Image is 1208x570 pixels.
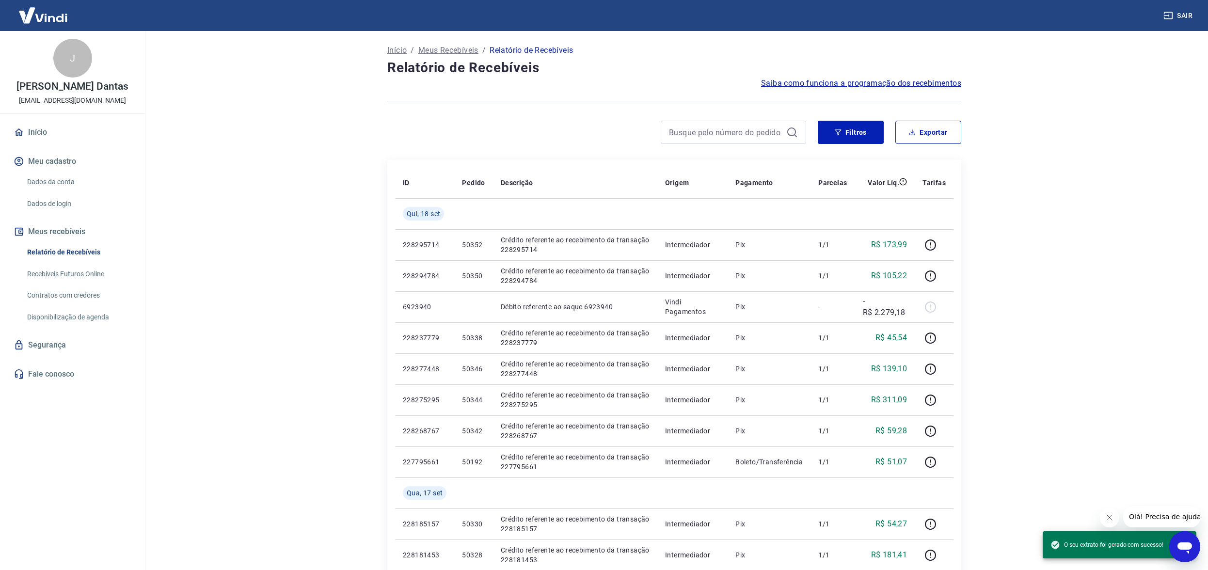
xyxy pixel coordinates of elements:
p: / [411,45,414,56]
p: Boleto/Transferência [735,457,803,467]
p: R$ 45,54 [875,332,907,344]
a: Dados da conta [23,172,133,192]
p: 50350 [462,271,485,281]
p: 1/1 [818,426,847,436]
p: Relatório de Recebíveis [490,45,573,56]
p: Pix [735,364,803,374]
a: Relatório de Recebíveis [23,242,133,262]
p: Crédito referente ao recebimento da transação 228237779 [501,328,650,348]
p: [PERSON_NAME] Dantas [16,81,128,92]
p: 50346 [462,364,485,374]
p: Intermediador [665,271,720,281]
p: 1/1 [818,519,847,529]
p: 50328 [462,550,485,560]
p: Crédito referente ao recebimento da transação 228294784 [501,266,650,285]
a: Início [387,45,407,56]
a: Meus Recebíveis [418,45,478,56]
span: O seu extrato foi gerado com sucesso! [1050,540,1163,550]
p: 1/1 [818,364,847,374]
p: Intermediador [665,395,720,405]
p: Intermediador [665,364,720,374]
p: 228181453 [403,550,446,560]
p: / [482,45,486,56]
p: Valor Líq. [868,178,899,188]
p: Pix [735,302,803,312]
p: - [818,302,847,312]
p: R$ 311,09 [871,394,907,406]
p: [EMAIL_ADDRESS][DOMAIN_NAME] [19,95,126,106]
p: 1/1 [818,333,847,343]
p: R$ 139,10 [871,363,907,375]
p: Pix [735,240,803,250]
a: Saiba como funciona a programação dos recebimentos [761,78,961,89]
iframe: Mensagem da empresa [1123,506,1200,527]
p: Pix [735,271,803,281]
a: Início [12,122,133,143]
p: 1/1 [818,550,847,560]
button: Meu cadastro [12,151,133,172]
p: -R$ 2.279,18 [863,295,907,318]
span: Olá! Precisa de ajuda? [6,7,81,15]
p: 50192 [462,457,485,467]
p: R$ 181,41 [871,549,907,561]
p: Intermediador [665,550,720,560]
p: Pagamento [735,178,773,188]
p: 1/1 [818,271,847,281]
img: Vindi [12,0,75,30]
p: 1/1 [818,240,847,250]
p: 228275295 [403,395,446,405]
p: ID [403,178,410,188]
p: Pix [735,519,803,529]
p: 227795661 [403,457,446,467]
input: Busque pelo número do pedido [669,125,782,140]
p: Pix [735,426,803,436]
p: 228268767 [403,426,446,436]
p: 228294784 [403,271,446,281]
p: Parcelas [818,178,847,188]
p: 50352 [462,240,485,250]
p: R$ 173,99 [871,239,907,251]
p: Intermediador [665,457,720,467]
p: Crédito referente ao recebimento da transação 228185157 [501,514,650,534]
p: R$ 54,27 [875,518,907,530]
p: Débito referente ao saque 6923940 [501,302,650,312]
p: Crédito referente ao recebimento da transação 228295714 [501,235,650,254]
p: Intermediador [665,240,720,250]
p: Crédito referente ao recebimento da transação 227795661 [501,452,650,472]
a: Recebíveis Futuros Online [23,264,133,284]
button: Exportar [895,121,961,144]
p: Vindi Pagamentos [665,297,720,317]
p: R$ 59,28 [875,425,907,437]
p: Crédito referente ao recebimento da transação 228268767 [501,421,650,441]
p: Crédito referente ao recebimento da transação 228277448 [501,359,650,379]
p: Origem [665,178,689,188]
iframe: Botão para abrir a janela de mensagens [1169,531,1200,562]
p: Intermediador [665,426,720,436]
p: Crédito referente ao recebimento da transação 228181453 [501,545,650,565]
p: Pix [735,333,803,343]
a: Segurança [12,334,133,356]
p: 228237779 [403,333,446,343]
p: 228295714 [403,240,446,250]
p: R$ 105,22 [871,270,907,282]
a: Contratos com credores [23,285,133,305]
p: Tarifas [922,178,946,188]
button: Meus recebíveis [12,221,133,242]
button: Sair [1161,7,1196,25]
p: 50344 [462,395,485,405]
p: 6923940 [403,302,446,312]
h4: Relatório de Recebíveis [387,58,961,78]
a: Dados de login [23,194,133,214]
p: Pix [735,395,803,405]
p: Intermediador [665,333,720,343]
p: R$ 51,07 [875,456,907,468]
p: 1/1 [818,395,847,405]
p: 1/1 [818,457,847,467]
p: Intermediador [665,519,720,529]
button: Filtros [818,121,884,144]
p: Descrição [501,178,533,188]
a: Fale conosco [12,364,133,385]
